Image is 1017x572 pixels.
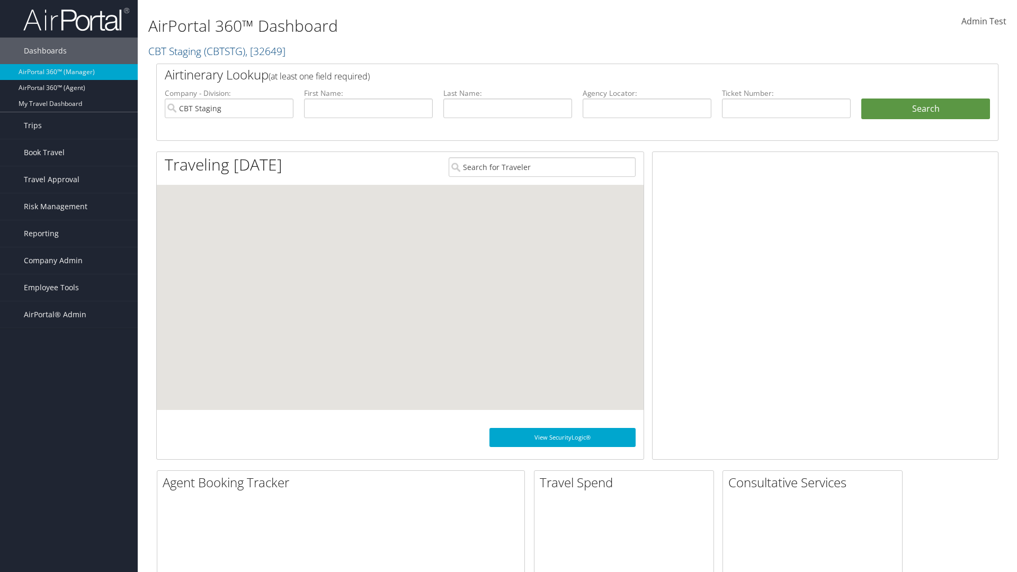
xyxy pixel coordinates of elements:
[165,88,293,99] label: Company - Division:
[24,112,42,139] span: Trips
[245,44,286,58] span: , [ 32649 ]
[728,473,902,491] h2: Consultative Services
[148,15,720,37] h1: AirPortal 360™ Dashboard
[165,66,920,84] h2: Airtinerary Lookup
[722,88,851,99] label: Ticket Number:
[165,154,282,176] h1: Traveling [DATE]
[24,193,87,220] span: Risk Management
[24,166,79,193] span: Travel Approval
[443,88,572,99] label: Last Name:
[23,7,129,32] img: airportal-logo.png
[489,428,636,447] a: View SecurityLogic®
[24,139,65,166] span: Book Travel
[24,274,79,301] span: Employee Tools
[861,99,990,120] button: Search
[961,15,1006,27] span: Admin Test
[148,44,286,58] a: CBT Staging
[269,70,370,82] span: (at least one field required)
[24,301,86,328] span: AirPortal® Admin
[163,473,524,491] h2: Agent Booking Tracker
[24,220,59,247] span: Reporting
[583,88,711,99] label: Agency Locator:
[24,38,67,64] span: Dashboards
[961,5,1006,38] a: Admin Test
[540,473,713,491] h2: Travel Spend
[449,157,636,177] input: Search for Traveler
[304,88,433,99] label: First Name:
[204,44,245,58] span: ( CBTSTG )
[24,247,83,274] span: Company Admin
